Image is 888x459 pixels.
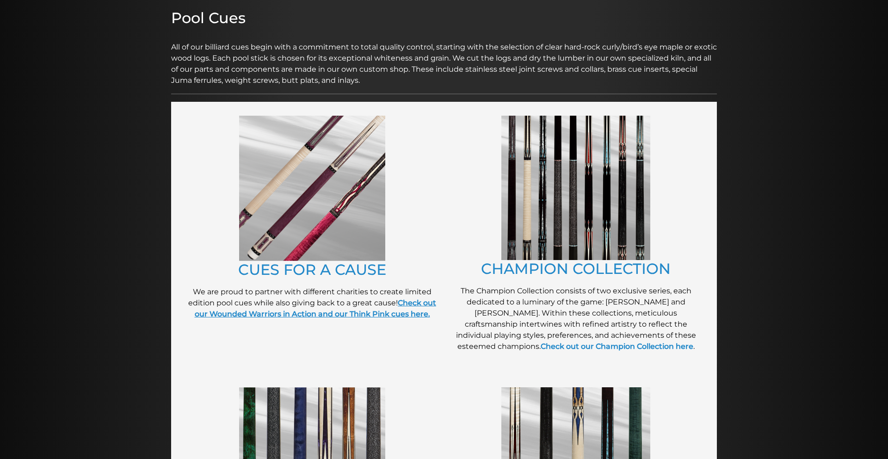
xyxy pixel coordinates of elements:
p: We are proud to partner with different charities to create limited edition pool cues while also g... [185,286,439,320]
a: CUES FOR A CAUSE [238,261,386,279]
h2: Pool Cues [171,9,717,27]
a: CHAMPION COLLECTION [481,260,671,278]
p: All of our billiard cues begin with a commitment to total quality control, starting with the sele... [171,31,717,86]
p: The Champion Collection consists of two exclusive series, each dedicated to a luminary of the gam... [449,285,703,352]
a: Check out our Champion Collection here [541,342,693,351]
a: Check out our Wounded Warriors in Action and our Think Pink cues here. [195,298,437,318]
